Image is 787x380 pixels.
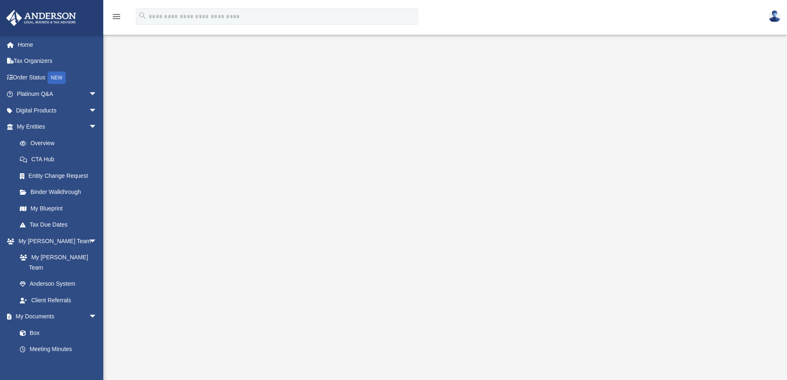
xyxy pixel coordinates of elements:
img: Anderson Advisors Platinum Portal [4,10,78,26]
a: Entity Change Request [12,167,109,184]
a: CTA Hub [12,151,109,168]
span: arrow_drop_down [89,119,105,136]
a: My [PERSON_NAME] Team [12,249,101,276]
span: arrow_drop_down [89,102,105,119]
a: Meeting Minutes [12,341,105,358]
a: Platinum Q&Aarrow_drop_down [6,86,109,103]
a: Binder Walkthrough [12,184,109,201]
a: My Blueprint [12,200,105,217]
div: NEW [48,72,66,84]
a: Digital Productsarrow_drop_down [6,102,109,119]
a: My Documentsarrow_drop_down [6,308,105,325]
i: search [138,11,147,20]
span: arrow_drop_down [89,308,105,325]
a: Anderson System [12,276,105,292]
a: menu [112,16,121,22]
a: My Entitiesarrow_drop_down [6,119,109,135]
span: arrow_drop_down [89,233,105,250]
a: My [PERSON_NAME] Teamarrow_drop_down [6,233,105,249]
a: Client Referrals [12,292,105,308]
a: Overview [12,135,109,151]
span: arrow_drop_down [89,86,105,103]
a: Tax Due Dates [12,217,109,233]
i: menu [112,12,121,22]
a: Tax Organizers [6,53,109,69]
a: Box [12,325,101,341]
img: User Pic [768,10,781,22]
a: Home [6,36,109,53]
a: Order StatusNEW [6,69,109,86]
